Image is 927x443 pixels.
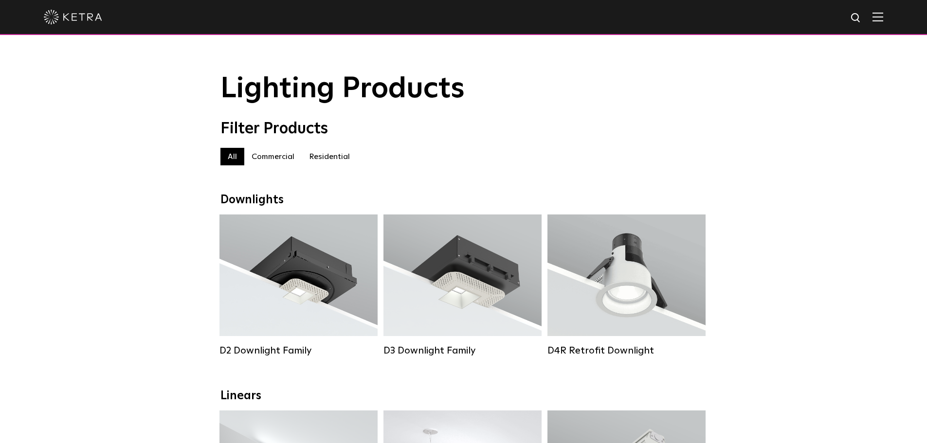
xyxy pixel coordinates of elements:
div: D3 Downlight Family [383,345,542,356]
span: Lighting Products [220,74,465,104]
label: Commercial [244,148,302,165]
a: D3 Downlight Family Lumen Output:700 / 900 / 1100Colors:White / Black / Silver / Bronze / Paintab... [383,214,542,356]
a: D2 Downlight Family Lumen Output:1200Colors:White / Black / Gloss Black / Silver / Bronze / Silve... [219,214,378,356]
img: Hamburger%20Nav.svg [872,12,883,21]
div: Downlights [220,193,707,207]
a: D4R Retrofit Downlight Lumen Output:800Colors:White / BlackBeam Angles:15° / 25° / 40° / 60°Watta... [547,214,706,356]
div: D2 Downlight Family [219,345,378,356]
div: D4R Retrofit Downlight [547,345,706,356]
img: ketra-logo-2019-white [44,10,102,24]
label: Residential [302,148,357,165]
div: Linears [220,389,707,403]
img: search icon [850,12,862,24]
div: Filter Products [220,120,707,138]
label: All [220,148,244,165]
